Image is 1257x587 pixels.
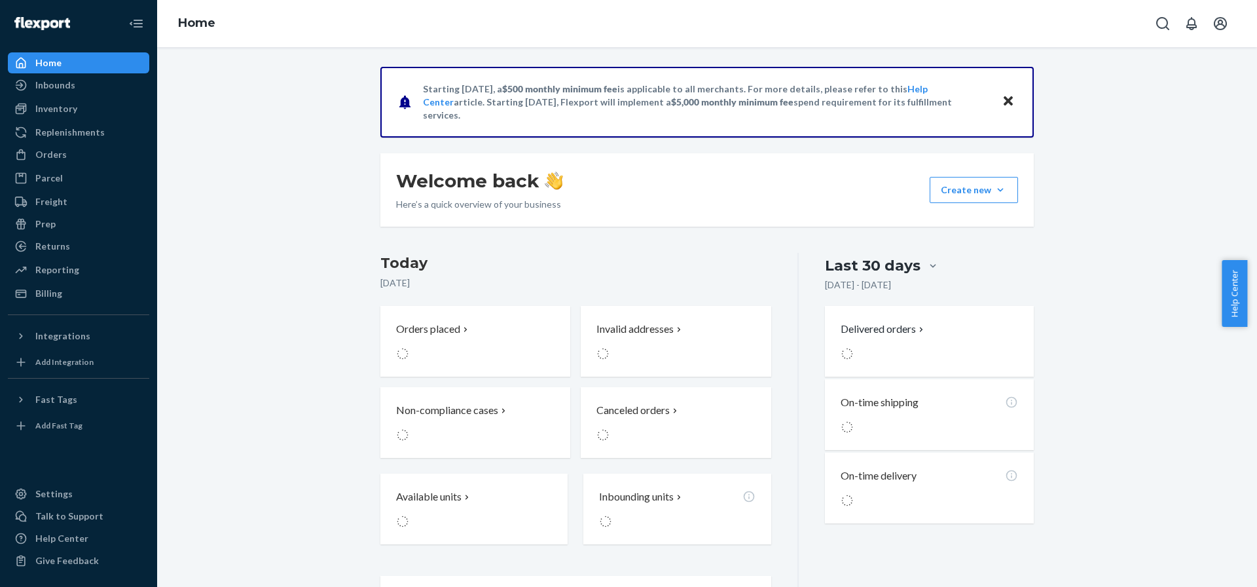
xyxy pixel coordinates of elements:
[8,259,149,280] a: Reporting
[8,528,149,549] a: Help Center
[35,218,56,231] div: Prep
[35,287,62,300] div: Billing
[1150,10,1176,37] button: Open Search Box
[168,5,226,43] ol: breadcrumbs
[1207,10,1233,37] button: Open account menu
[35,356,94,368] div: Add Integration
[396,322,460,337] p: Orders placed
[1222,260,1247,327] button: Help Center
[35,148,67,161] div: Orders
[8,52,149,73] a: Home
[35,172,63,185] div: Parcel
[930,177,1018,203] button: Create new
[545,172,563,190] img: hand-wave emoji
[35,126,105,139] div: Replenishments
[841,322,926,337] button: Delivered orders
[35,393,77,406] div: Fast Tags
[35,330,90,343] div: Integrations
[1000,92,1017,111] button: Close
[423,83,989,122] p: Starting [DATE], a is applicable to all merchants. For more details, please refer to this article...
[8,75,149,96] a: Inbounds
[502,83,617,94] span: $500 monthly minimum fee
[8,236,149,257] a: Returns
[380,306,570,377] button: Orders placed
[8,389,149,410] button: Fast Tags
[35,420,82,431] div: Add Fast Tag
[596,403,670,418] p: Canceled orders
[35,102,77,115] div: Inventory
[380,276,771,290] p: [DATE]
[35,554,99,567] div: Give Feedback
[380,474,568,544] button: Available units
[8,550,149,571] button: Give Feedback
[123,10,149,37] button: Close Navigation
[396,169,563,193] h1: Welcome back
[35,487,73,501] div: Settings
[8,98,149,119] a: Inventory
[1178,10,1205,37] button: Open notifications
[8,483,149,504] a: Settings
[8,326,149,347] button: Integrations
[35,79,75,92] div: Inbounds
[8,214,149,235] a: Prep
[35,532,88,545] div: Help Center
[825,278,891,292] p: [DATE] - [DATE]
[596,322,674,337] p: Invalid addresses
[825,256,920,276] div: Last 30 days
[8,352,149,373] a: Add Integration
[35,195,67,208] div: Freight
[178,16,215,30] a: Home
[8,168,149,189] a: Parcel
[8,283,149,304] a: Billing
[8,415,149,436] a: Add Fast Tag
[8,144,149,165] a: Orders
[35,240,70,253] div: Returns
[841,395,919,410] p: On-time shipping
[8,191,149,212] a: Freight
[396,489,462,504] p: Available units
[8,506,149,527] button: Talk to Support
[380,253,771,274] h3: Today
[396,198,563,211] p: Here’s a quick overview of your business
[14,17,70,30] img: Flexport logo
[841,468,917,483] p: On-time delivery
[380,387,570,458] button: Non-compliance cases
[583,474,771,544] button: Inbounding units
[35,263,79,276] div: Reporting
[581,306,771,377] button: Invalid addresses
[599,489,674,504] p: Inbounding units
[671,96,793,107] span: $5,000 monthly minimum fee
[35,510,103,523] div: Talk to Support
[35,56,62,69] div: Home
[396,403,498,418] p: Non-compliance cases
[8,122,149,143] a: Replenishments
[581,387,771,458] button: Canceled orders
